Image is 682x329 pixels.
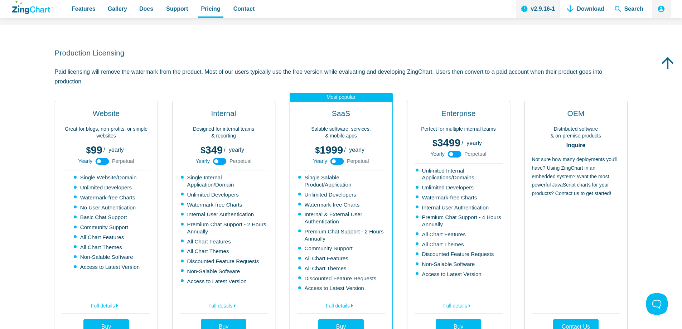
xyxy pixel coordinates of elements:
li: Basic Chat Support [74,214,140,221]
li: Discounted Feature Requests [298,275,385,282]
li: All Chart Features [74,234,140,241]
a: Full details [297,299,385,310]
li: Single Website/Domain [74,174,140,181]
li: Premium Chat Support - 2 Hours Annually [298,228,385,242]
span: Support [166,4,188,14]
a: Full details [180,299,268,310]
span: Pricing [201,4,220,14]
a: ZingChart Logo. Click to return to the homepage [12,1,53,14]
li: All Chart Features [298,255,385,262]
span: yearly [229,147,244,153]
li: Unlimited Developers [74,184,140,191]
span: Perpetual [229,159,252,164]
li: Access to Latest Version [298,285,385,292]
h2: SaaS [297,108,385,122]
li: Unlimited Developers [416,184,503,191]
li: All Chart Features [416,231,503,238]
span: 349 [200,144,223,156]
span: / [461,140,463,146]
li: All Chart Themes [74,244,140,251]
li: Watermark-free Charts [298,201,385,208]
span: / [344,147,345,153]
span: Perpetual [112,159,134,164]
span: Features [72,4,96,14]
p: Designed for internal teams & reporting [180,126,268,140]
iframe: Toggle Customer Support [646,293,668,315]
span: yearly [466,140,482,146]
span: Yearly [430,151,444,156]
li: Access to Latest Version [74,263,140,271]
li: Discounted Feature Requests [416,251,503,258]
li: All Chart Themes [416,241,503,248]
li: Watermark-free Charts [416,194,503,201]
p: Not sure how many deployments you'll have? Using ZingChart in an embedded system? Want the most p... [532,155,620,310]
p: Great for blogs, non-profits, or simple websites [62,126,150,140]
li: Single Salable Product/Application [298,174,385,188]
h2: Enterprise [415,108,503,122]
li: Unlimited Developers [298,191,385,198]
strong: Inquire [532,142,620,148]
li: All Chart Themes [181,248,268,255]
li: Discounted Feature Requests [181,258,268,265]
span: Yearly [313,159,327,164]
span: Yearly [78,159,92,164]
li: Internal User Authentication [181,211,268,218]
a: Full details [62,299,150,310]
h2: Production Licensing [55,48,628,58]
span: / [103,147,105,153]
li: Single Internal Application/Domain [181,174,268,188]
span: yearly [108,147,124,153]
span: Docs [139,4,153,14]
span: Perpetual [464,151,487,156]
a: Full details [415,299,503,310]
span: Yearly [195,159,209,164]
li: Community Support [298,245,385,252]
li: Non-Salable Software [74,253,140,261]
h2: Website [62,108,150,122]
li: All Chart Features [181,238,268,245]
li: Community Support [74,224,140,231]
li: All Chart Themes [298,265,385,272]
span: / [224,147,225,153]
span: Gallery [108,4,127,14]
p: Perfect for multiple internal teams [415,126,503,133]
li: Access to Latest Version [416,271,503,278]
li: Access to Latest Version [181,278,268,285]
li: Internal User Authentication [416,204,503,211]
span: yearly [349,147,364,153]
li: Unlimited Internal Applications/Domains [416,167,503,182]
span: 99 [86,144,102,156]
span: 1999 [315,144,343,156]
li: Non-Salable Software [181,268,268,275]
li: Watermark-free Charts [181,201,268,208]
p: Salable software, services, & mobile apps [297,126,385,140]
h2: Internal [180,108,268,122]
li: Unlimited Developers [181,191,268,198]
p: Distributed software & on-premise products [532,126,620,140]
li: Premium Chat Support - 2 Hours Annually [181,221,268,235]
li: No User Authentication [74,204,140,211]
span: Perpetual [347,159,369,164]
li: Watermark-free Charts [74,194,140,201]
li: Non-Salable Software [416,261,503,268]
h2: OEM [532,108,620,122]
li: Internal & External User Authentication [298,211,385,225]
p: Paid licensing will remove the watermark from the product. Most of our users typically use the fr... [55,67,628,86]
span: Contact [233,4,255,14]
span: 3499 [432,137,460,149]
li: Premium Chat Support - 4 Hours Annually [416,214,503,228]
